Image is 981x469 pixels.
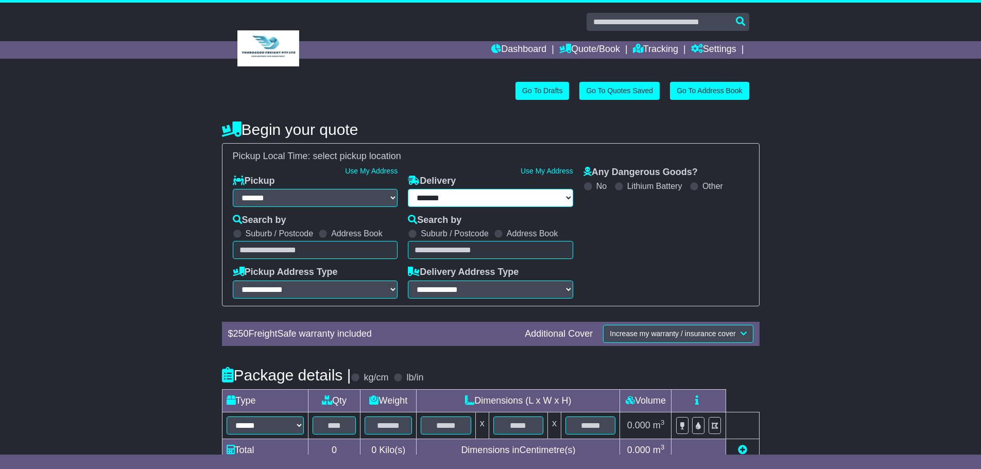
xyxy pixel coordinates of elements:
td: x [475,412,489,439]
a: Go To Drafts [515,82,569,100]
label: Lithium Battery [627,181,682,191]
span: 0.000 [627,445,650,455]
label: Search by [408,215,461,226]
a: Go To Quotes Saved [579,82,660,100]
label: Pickup [233,176,275,187]
a: Use My Address [345,167,398,175]
label: Delivery [408,176,456,187]
span: m [653,445,665,455]
a: Use My Address [521,167,573,175]
sup: 3 [661,443,665,451]
span: Increase my warranty / insurance cover [610,329,735,338]
td: 0 [308,439,360,461]
a: Settings [691,41,736,59]
td: Type [222,389,308,412]
td: Kilo(s) [360,439,417,461]
span: select pickup location [313,151,401,161]
span: m [653,420,665,430]
label: Suburb / Postcode [246,229,314,238]
div: $ FreightSafe warranty included [223,328,520,340]
h4: Begin your quote [222,121,760,138]
td: x [548,412,561,439]
label: Delivery Address Type [408,267,519,278]
td: Qty [308,389,360,412]
label: Other [702,181,723,191]
td: Dimensions (L x W x H) [417,389,620,412]
span: 0 [371,445,376,455]
label: Search by [233,215,286,226]
label: lb/in [406,372,423,384]
label: Address Book [507,229,558,238]
label: Suburb / Postcode [421,229,489,238]
a: Add new item [738,445,747,455]
td: Total [222,439,308,461]
span: 250 [233,328,249,339]
sup: 3 [661,419,665,426]
h4: Package details | [222,367,351,384]
td: Volume [620,389,672,412]
a: Go To Address Book [670,82,749,100]
label: Any Dangerous Goods? [583,167,698,178]
label: kg/cm [364,372,388,384]
span: 0.000 [627,420,650,430]
a: Dashboard [491,41,546,59]
label: Address Book [331,229,383,238]
div: Additional Cover [520,328,598,340]
div: Pickup Local Time: [228,151,754,162]
td: Weight [360,389,417,412]
label: No [596,181,607,191]
button: Increase my warranty / insurance cover [603,325,753,343]
td: Dimensions in Centimetre(s) [417,439,620,461]
a: Quote/Book [559,41,620,59]
a: Tracking [633,41,678,59]
label: Pickup Address Type [233,267,338,278]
